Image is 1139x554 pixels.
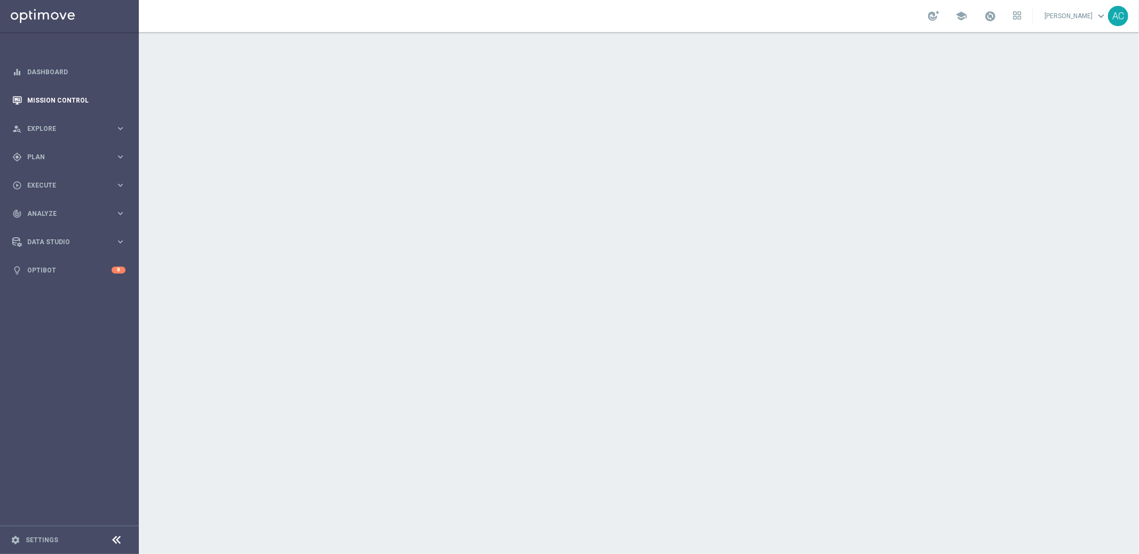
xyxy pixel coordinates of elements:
[27,86,125,114] a: Mission Control
[12,86,125,114] div: Mission Control
[27,58,125,86] a: Dashboard
[955,10,967,22] span: school
[12,181,115,190] div: Execute
[112,267,125,274] div: 8
[12,124,115,134] div: Explore
[1108,6,1128,26] div: AC
[12,256,125,284] div: Optibot
[12,266,126,275] button: lightbulb Optibot 8
[115,208,125,219] i: keyboard_arrow_right
[115,180,125,190] i: keyboard_arrow_right
[11,535,20,545] i: settings
[27,154,115,160] span: Plan
[27,182,115,189] span: Execute
[12,67,22,77] i: equalizer
[12,96,126,105] button: Mission Control
[27,210,115,217] span: Analyze
[115,123,125,134] i: keyboard_arrow_right
[26,537,58,543] a: Settings
[12,266,22,275] i: lightbulb
[12,152,22,162] i: gps_fixed
[27,256,112,284] a: Optibot
[27,239,115,245] span: Data Studio
[12,237,115,247] div: Data Studio
[115,237,125,247] i: keyboard_arrow_right
[27,126,115,132] span: Explore
[12,58,125,86] div: Dashboard
[12,181,22,190] i: play_circle_outline
[12,152,115,162] div: Plan
[12,153,126,161] button: gps_fixed Plan keyboard_arrow_right
[12,238,126,246] button: Data Studio keyboard_arrow_right
[1095,10,1107,22] span: keyboard_arrow_down
[115,152,125,162] i: keyboard_arrow_right
[12,209,126,218] button: track_changes Analyze keyboard_arrow_right
[12,209,22,219] i: track_changes
[12,124,126,133] button: person_search Explore keyboard_arrow_right
[12,181,126,190] button: play_circle_outline Execute keyboard_arrow_right
[12,209,115,219] div: Analyze
[12,68,126,76] button: equalizer Dashboard
[12,124,22,134] i: person_search
[1043,8,1108,24] a: [PERSON_NAME]keyboard_arrow_down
